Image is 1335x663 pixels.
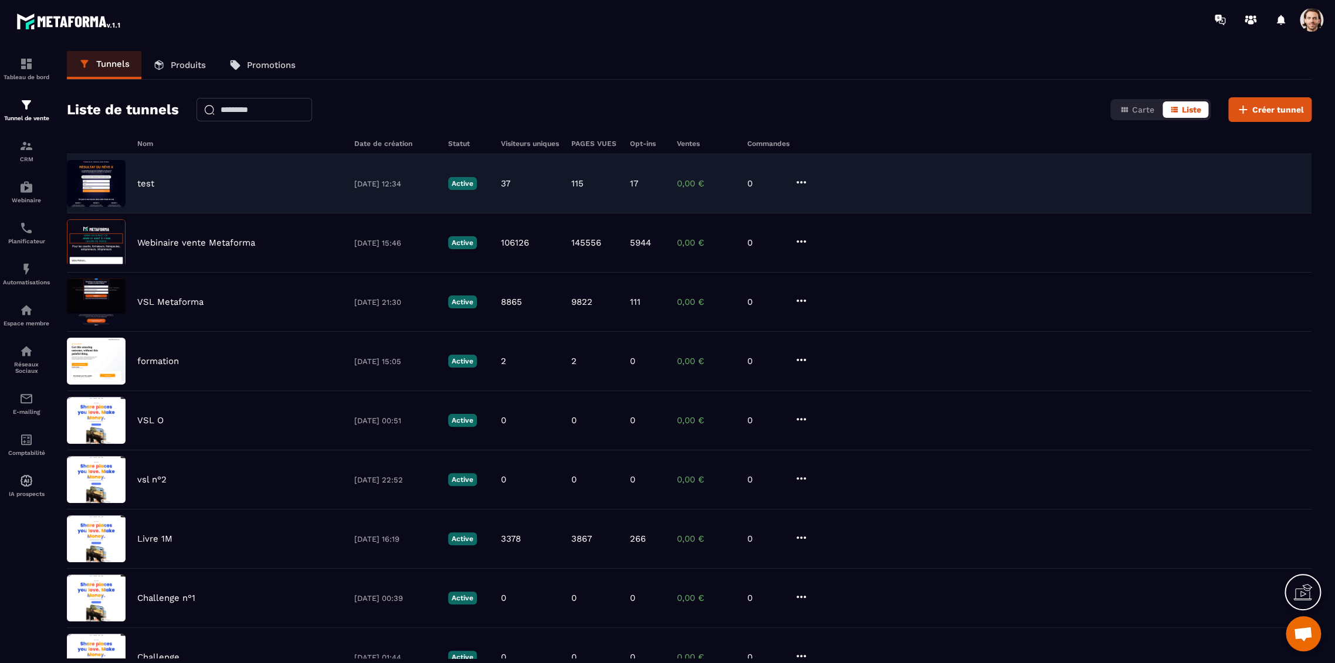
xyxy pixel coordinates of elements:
p: 0 [501,593,506,603]
p: Webinaire [3,197,50,203]
a: formationformationCRM [3,130,50,171]
p: Active [448,177,477,190]
p: IA prospects [3,491,50,497]
p: 0 [630,474,635,485]
a: schedulerschedulerPlanificateur [3,212,50,253]
p: 266 [630,533,646,544]
p: Active [448,532,477,545]
p: 0 [747,593,782,603]
h2: Liste de tunnels [67,98,179,121]
p: [DATE] 00:39 [354,594,436,603]
span: Carte [1132,105,1154,114]
h6: Nom [137,140,343,148]
p: 0 [501,474,506,485]
p: [DATE] 22:52 [354,475,436,484]
h6: PAGES VUES [571,140,618,148]
img: image [67,278,126,325]
p: Challenge [137,652,179,662]
p: 0 [501,652,506,662]
p: 0,00 € [677,593,736,603]
p: CRM [3,156,50,162]
p: 0 [747,178,782,189]
img: automations [19,262,33,276]
p: 0,00 € [677,297,736,307]
p: 0 [747,297,782,307]
p: 0,00 € [677,474,736,485]
p: 145556 [571,237,601,248]
p: 111 [630,297,641,307]
img: image [67,219,126,266]
p: 0 [630,593,635,603]
p: E-mailing [3,409,50,415]
p: 0,00 € [677,237,736,248]
p: 115 [571,178,584,189]
p: VSL Metaforma [137,297,204,307]
p: test [137,178,154,189]
img: image [67,338,126,385]
h6: Visiteurs uniques [501,140,560,148]
p: Livre 1M [137,533,172,544]
p: [DATE] 15:46 [354,239,436,247]
p: Automatisations [3,279,50,285]
p: [DATE] 21:30 [354,298,436,307]
p: 9822 [571,297,592,307]
p: Tunnel de vente [3,115,50,121]
p: 0 [747,237,782,248]
p: 2 [571,356,577,366]
p: [DATE] 15:05 [354,357,436,366]
h6: Opt-ins [630,140,665,148]
a: Tunnels [67,51,141,79]
img: image [67,574,126,621]
img: formation [19,57,33,71]
p: Tableau de bord [3,74,50,80]
img: automations [19,303,33,317]
p: 0 [571,474,577,485]
p: 0,00 € [677,415,736,426]
p: [DATE] 00:51 [354,416,436,425]
p: Webinaire vente Metaforma [137,237,255,248]
span: Créer tunnel [1252,104,1304,115]
p: 0 [747,474,782,485]
p: 0 [747,533,782,544]
a: formationformationTableau de bord [3,48,50,89]
p: [DATE] 16:19 [354,535,436,543]
h6: Ventes [677,140,736,148]
img: scheduler [19,221,33,235]
img: automations [19,474,33,488]
h6: Statut [448,140,489,148]
a: Mở cuộc trò chuyện [1286,616,1321,651]
p: 0 [630,356,635,366]
p: 0 [747,415,782,426]
p: Comptabilité [3,450,50,456]
img: social-network [19,344,33,358]
p: 0 [501,415,506,426]
p: 0 [571,415,577,426]
p: 0,00 € [677,178,736,189]
p: 0 [630,415,635,426]
a: social-networksocial-networkRéseaux Sociaux [3,335,50,383]
p: vsl n°2 [137,474,167,485]
p: Tunnels [96,59,130,69]
a: automationsautomationsAutomatisations [3,253,50,294]
p: Espace membre [3,320,50,327]
p: Challenge n°1 [137,593,195,603]
img: logo [16,11,122,32]
p: [DATE] 12:34 [354,179,436,188]
p: [DATE] 01:44 [354,653,436,662]
p: Active [448,473,477,486]
img: image [67,456,126,503]
p: Produits [171,60,206,70]
p: formation [137,356,179,366]
p: 8865 [501,297,522,307]
p: 0 [747,356,782,366]
p: Active [448,591,477,604]
a: Produits [141,51,218,79]
h6: Date de création [354,140,436,148]
p: 0 [571,652,577,662]
button: Liste [1163,101,1208,118]
p: Planificateur [3,238,50,244]
img: email [19,392,33,406]
p: 17 [630,178,638,189]
p: 37 [501,178,510,189]
p: 0 [571,593,577,603]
